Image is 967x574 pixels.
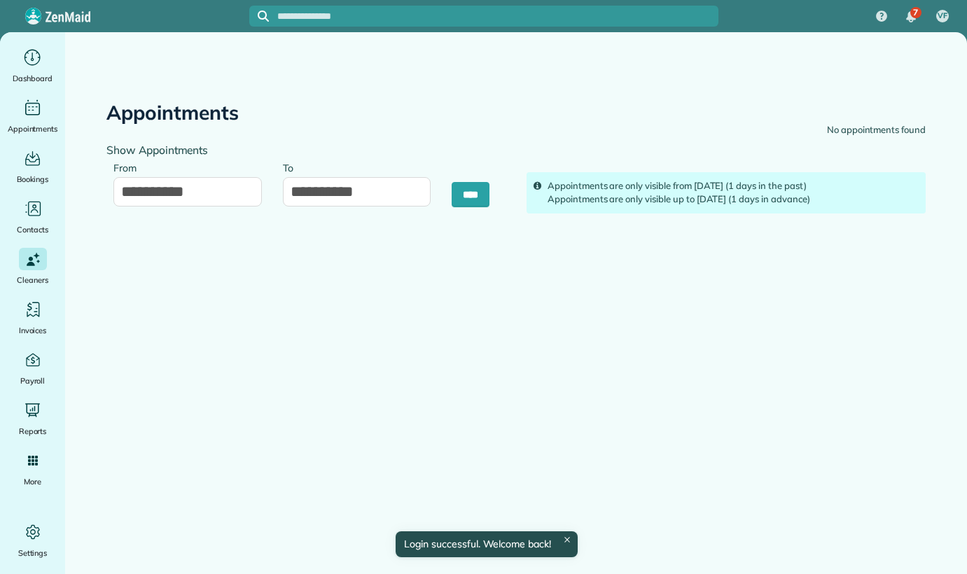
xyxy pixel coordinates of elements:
[6,46,60,85] a: Dashboard
[6,97,60,136] a: Appointments
[913,7,918,18] span: 7
[938,10,947,22] span: VF
[20,374,46,388] span: Payroll
[6,349,60,388] a: Payroll
[6,147,60,186] a: Bookings
[396,531,578,557] div: Login successful. Welcome back!
[548,179,919,193] div: Appointments are only visible from [DATE] (1 days in the past)
[6,521,60,560] a: Settings
[283,154,300,180] label: To
[6,399,60,438] a: Reports
[24,475,41,489] span: More
[17,223,48,237] span: Contacts
[827,123,926,137] div: No appointments found
[13,71,53,85] span: Dashboard
[113,154,144,180] label: From
[6,197,60,237] a: Contacts
[896,1,926,32] div: 7 unread notifications
[6,248,60,287] a: Cleaners
[19,323,47,337] span: Invoices
[17,172,49,186] span: Bookings
[106,144,506,156] h4: Show Appointments
[8,122,58,136] span: Appointments
[6,298,60,337] a: Invoices
[258,10,269,22] svg: Focus search
[548,192,919,206] div: Appointments are only visible up to [DATE] (1 days in advance)
[249,10,269,22] button: Focus search
[106,102,239,124] h2: Appointments
[18,546,48,560] span: Settings
[17,273,48,287] span: Cleaners
[19,424,47,438] span: Reports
